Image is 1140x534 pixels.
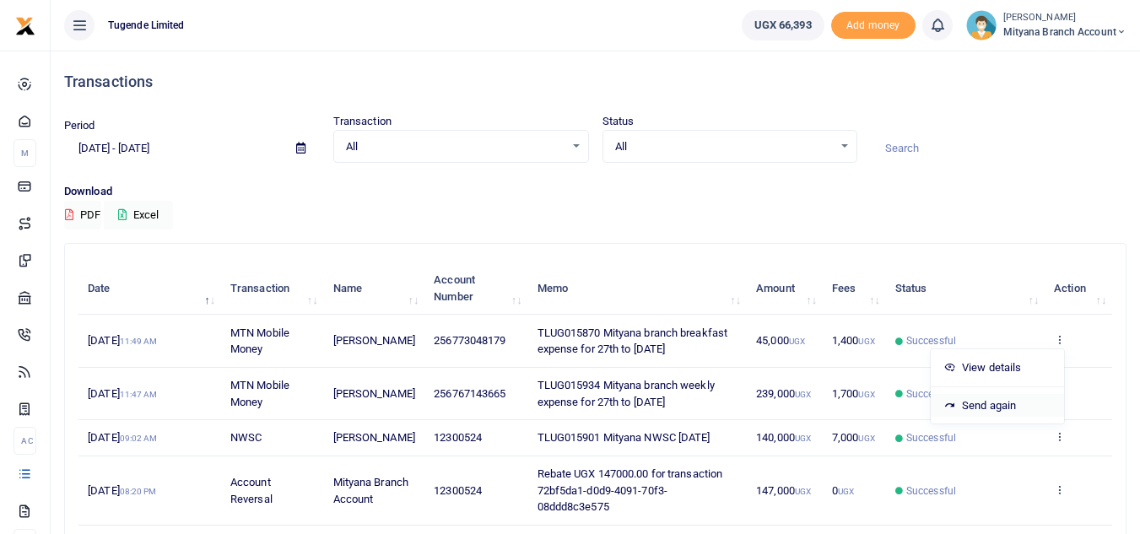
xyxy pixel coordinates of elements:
[434,387,505,400] span: 256767143665
[323,262,424,315] th: Name: activate to sort column ascending
[742,10,824,40] a: UGX 66,393
[434,334,505,347] span: 256773048179
[906,386,956,402] span: Successful
[104,201,173,229] button: Excel
[931,356,1064,380] a: View details
[886,262,1045,315] th: Status: activate to sort column ascending
[747,262,823,315] th: Amount: activate to sort column ascending
[434,484,482,497] span: 12300524
[120,337,158,346] small: 11:49 AM
[966,10,1126,40] a: profile-user [PERSON_NAME] Mityana Branch Account
[871,134,1126,163] input: Search
[735,10,831,40] li: Wallet ballance
[230,379,289,408] span: MTN Mobile Money
[88,484,156,497] span: [DATE]
[88,334,157,347] span: [DATE]
[333,334,415,347] span: [PERSON_NAME]
[795,434,811,443] small: UGX
[756,387,811,400] span: 239,000
[831,12,916,40] li: Toup your wallet
[615,138,834,155] span: All
[527,262,747,315] th: Memo: activate to sort column ascending
[795,390,811,399] small: UGX
[120,434,158,443] small: 09:02 AM
[906,333,956,348] span: Successful
[756,334,805,347] span: 45,000
[906,483,956,499] span: Successful
[538,431,710,444] span: TLUG015901 Mityana NWSC [DATE]
[1003,24,1126,40] span: Mityana Branch Account
[789,337,805,346] small: UGX
[88,431,157,444] span: [DATE]
[754,17,812,34] span: UGX 66,393
[64,183,1126,201] p: Download
[64,73,1126,91] h4: Transactions
[424,262,527,315] th: Account Number: activate to sort column ascending
[230,476,273,505] span: Account Reversal
[832,484,854,497] span: 0
[434,431,482,444] span: 12300524
[838,487,854,496] small: UGX
[15,19,35,31] a: logo-small logo-large logo-large
[538,467,723,513] span: Rebate UGX 147000.00 for transaction 72bf5da1-d0d9-4091-70f3-08ddd8c3e575
[831,12,916,40] span: Add money
[832,431,875,444] span: 7,000
[858,337,874,346] small: UGX
[78,262,221,315] th: Date: activate to sort column descending
[64,201,101,229] button: PDF
[906,430,956,445] span: Successful
[756,431,811,444] span: 140,000
[832,387,875,400] span: 1,700
[538,379,715,408] span: TLUG015934 Mityana branch weekly expense for 27th to [DATE]
[221,262,324,315] th: Transaction: activate to sort column ascending
[823,262,886,315] th: Fees: activate to sort column ascending
[602,113,635,130] label: Status
[538,326,728,356] span: TLUG015870 Mityana branch breakfast expense for 27th to [DATE]
[120,390,158,399] small: 11:47 AM
[333,113,392,130] label: Transaction
[858,434,874,443] small: UGX
[346,138,565,155] span: All
[333,387,415,400] span: [PERSON_NAME]
[101,18,192,33] span: Tugende Limited
[858,390,874,399] small: UGX
[230,326,289,356] span: MTN Mobile Money
[1003,11,1126,25] small: [PERSON_NAME]
[14,427,36,455] li: Ac
[15,16,35,36] img: logo-small
[795,487,811,496] small: UGX
[230,431,262,444] span: NWSC
[333,476,408,505] span: Mityana Branch Account
[966,10,997,40] img: profile-user
[120,487,157,496] small: 08:20 PM
[1045,262,1112,315] th: Action: activate to sort column ascending
[64,117,95,134] label: Period
[64,134,283,163] input: select period
[14,139,36,167] li: M
[756,484,811,497] span: 147,000
[333,431,415,444] span: [PERSON_NAME]
[831,18,916,30] a: Add money
[832,334,875,347] span: 1,400
[931,394,1064,418] a: Send again
[88,387,157,400] span: [DATE]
